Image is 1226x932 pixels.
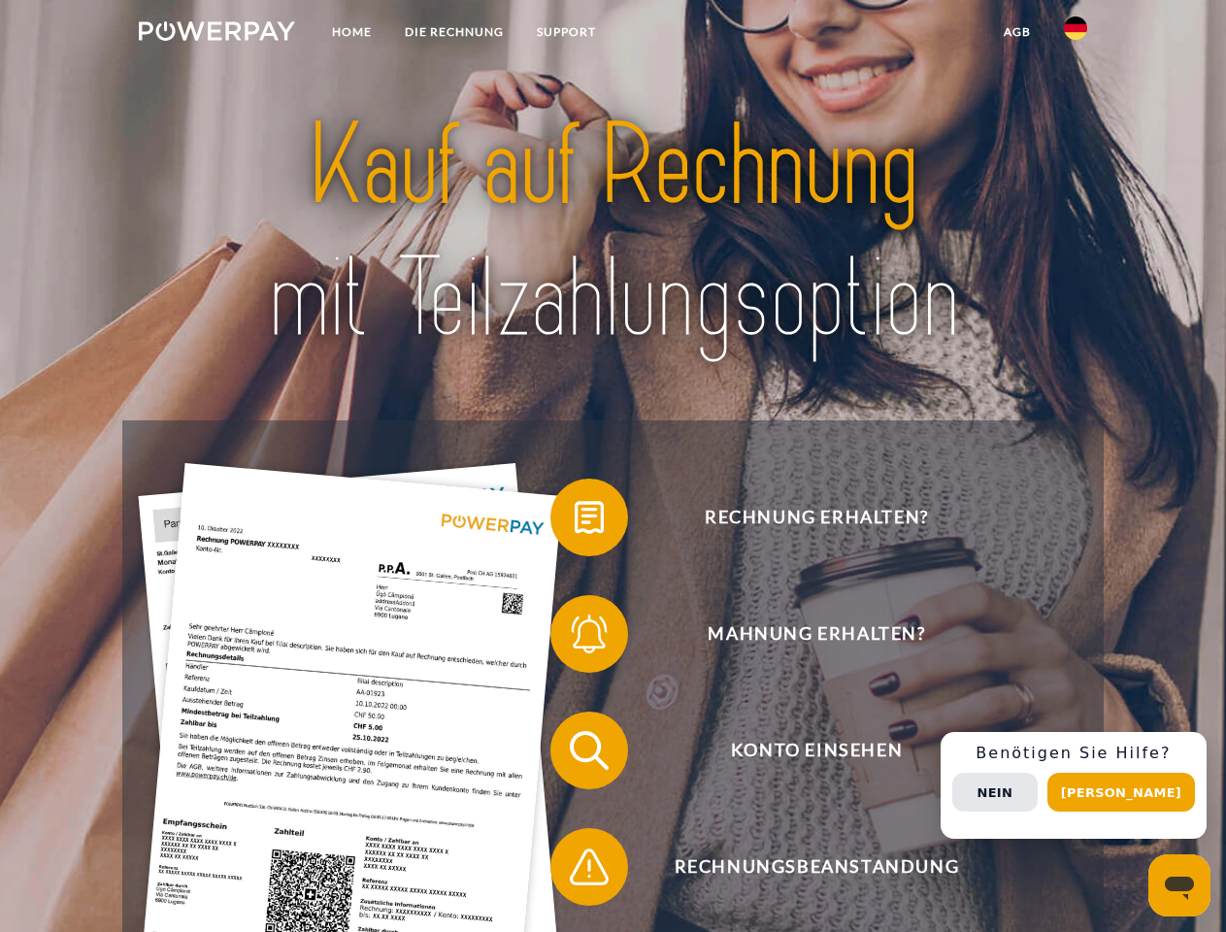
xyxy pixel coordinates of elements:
a: agb [987,15,1047,50]
img: de [1064,17,1087,40]
a: SUPPORT [520,15,613,50]
span: Mahnung erhalten? [579,595,1054,673]
button: Rechnungsbeanstandung [550,828,1055,906]
img: qb_bill.svg [565,493,613,542]
a: DIE RECHNUNG [388,15,520,50]
button: Nein [952,773,1038,812]
img: title-powerpay_de.svg [185,93,1041,372]
button: Mahnung erhalten? [550,595,1055,673]
button: [PERSON_NAME] [1047,773,1195,812]
iframe: Schaltfläche zum Öffnen des Messaging-Fensters [1148,854,1210,916]
span: Rechnung erhalten? [579,479,1054,556]
img: logo-powerpay-white.svg [139,21,295,41]
span: Rechnungsbeanstandung [579,828,1054,906]
img: qb_search.svg [565,726,613,775]
div: Schnellhilfe [941,732,1207,839]
img: qb_bell.svg [565,610,613,658]
h3: Benötigen Sie Hilfe? [952,744,1195,763]
a: Home [315,15,388,50]
button: Konto einsehen [550,712,1055,789]
img: qb_warning.svg [565,843,613,891]
span: Konto einsehen [579,712,1054,789]
button: Rechnung erhalten? [550,479,1055,556]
